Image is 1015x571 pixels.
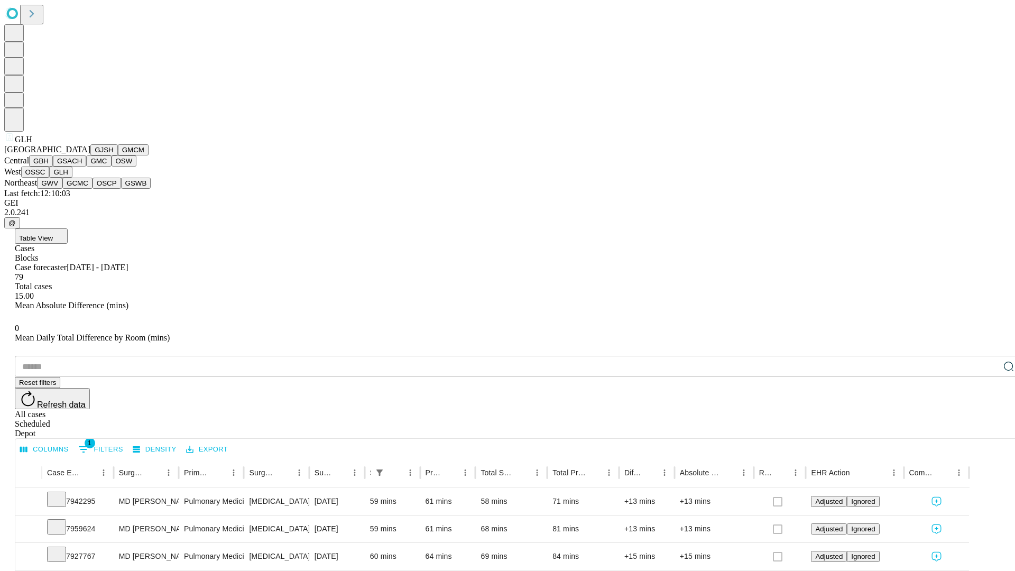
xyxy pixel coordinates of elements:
[624,488,669,515] div: +13 mins
[15,135,32,144] span: GLH
[15,263,67,272] span: Case forecaster
[90,144,118,155] button: GJSH
[53,155,86,167] button: GSACH
[21,167,50,178] button: OSSC
[15,388,90,409] button: Refresh data
[15,282,52,291] span: Total cases
[887,465,901,480] button: Menu
[388,465,403,480] button: Sort
[458,465,473,480] button: Menu
[85,438,95,448] span: 1
[47,488,108,515] div: 7942295
[680,468,721,477] div: Absolute Difference
[624,468,641,477] div: Difference
[184,468,210,477] div: Primary Service
[481,468,514,477] div: Total Scheduled Duration
[624,515,669,542] div: +13 mins
[788,465,803,480] button: Menu
[815,552,843,560] span: Adjusted
[86,155,111,167] button: GMC
[847,523,879,535] button: Ignored
[426,543,470,570] div: 64 mins
[118,144,149,155] button: GMCM
[811,551,847,562] button: Adjusted
[4,198,1011,208] div: GEI
[315,515,359,542] div: [DATE]
[909,468,936,477] div: Comments
[15,228,68,244] button: Table View
[4,145,90,154] span: [GEOGRAPHIC_DATA]
[112,155,137,167] button: OSW
[121,178,151,189] button: GSWB
[552,468,586,477] div: Total Predicted Duration
[119,468,145,477] div: Surgeon Name
[722,465,736,480] button: Sort
[119,488,173,515] div: MD [PERSON_NAME]
[19,234,53,242] span: Table View
[183,441,230,458] button: Export
[587,465,602,480] button: Sort
[370,543,415,570] div: 60 mins
[4,208,1011,217] div: 2.0.241
[4,189,70,198] span: Last fetch: 12:10:03
[37,400,86,409] span: Refresh data
[952,465,966,480] button: Menu
[4,156,29,165] span: Central
[15,301,128,310] span: Mean Absolute Difference (mins)
[292,465,307,480] button: Menu
[815,525,843,533] span: Adjusted
[119,515,173,542] div: MD [PERSON_NAME]
[530,465,545,480] button: Menu
[226,465,241,480] button: Menu
[249,543,303,570] div: [MEDICAL_DATA], RIGID/FLEXIBLE, INCLUDE [MEDICAL_DATA] GUIDANCE, WHEN PERFORMED; W/ EBUS GUIDED T...
[15,333,170,342] span: Mean Daily Total Difference by Room (mins)
[443,465,458,480] button: Sort
[773,465,788,480] button: Sort
[370,515,415,542] div: 59 mins
[315,468,331,477] div: Surgery Date
[372,465,387,480] button: Show filters
[315,488,359,515] div: [DATE]
[21,493,36,511] button: Expand
[759,468,773,477] div: Resolved in EHR
[76,441,126,458] button: Show filters
[937,465,952,480] button: Sort
[130,441,179,458] button: Density
[481,488,542,515] div: 58 mins
[642,465,657,480] button: Sort
[426,488,470,515] div: 61 mins
[811,496,847,507] button: Adjusted
[370,468,371,477] div: Scheduled In Room Duration
[680,515,749,542] div: +13 mins
[847,496,879,507] button: Ignored
[184,543,238,570] div: Pulmonary Medicine
[426,515,470,542] div: 61 mins
[49,167,72,178] button: GLH
[4,167,21,176] span: West
[161,465,176,480] button: Menu
[17,441,71,458] button: Select columns
[37,178,62,189] button: GWV
[15,377,60,388] button: Reset filters
[680,488,749,515] div: +13 mins
[249,515,303,542] div: [MEDICAL_DATA], RIGID/FLEXIBLE, INCLUDE [MEDICAL_DATA] GUIDANCE, WHEN PERFORMED; W/ EBUS GUIDED T...
[736,465,751,480] button: Menu
[29,155,53,167] button: GBH
[119,543,173,570] div: MD [PERSON_NAME]
[249,488,303,515] div: [MEDICAL_DATA], RIGID/FLEXIBLE, INCLUDE [MEDICAL_DATA] GUIDANCE, WHEN PERFORMED; W/ EBUS GUIDED T...
[403,465,418,480] button: Menu
[93,178,121,189] button: OSCP
[481,543,542,570] div: 69 mins
[277,465,292,480] button: Sort
[62,178,93,189] button: GCMC
[47,515,108,542] div: 7959624
[624,543,669,570] div: +15 mins
[552,515,614,542] div: 81 mins
[184,488,238,515] div: Pulmonary Medicine
[602,465,616,480] button: Menu
[426,468,442,477] div: Predicted In Room Duration
[315,543,359,570] div: [DATE]
[811,468,850,477] div: EHR Action
[851,465,866,480] button: Sort
[481,515,542,542] div: 68 mins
